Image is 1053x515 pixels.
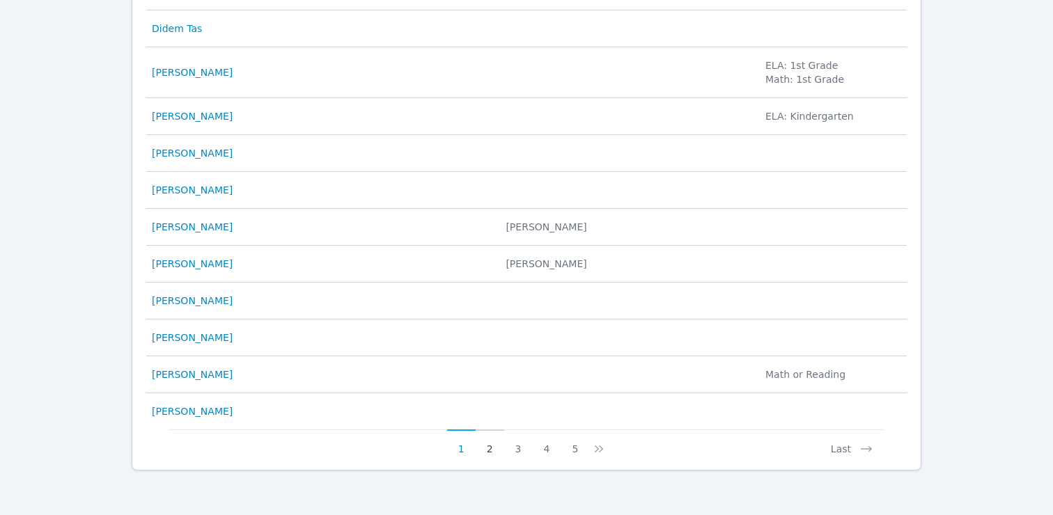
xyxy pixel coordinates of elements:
[146,246,907,283] tr: [PERSON_NAME] [PERSON_NAME]
[152,404,233,418] a: [PERSON_NAME]
[146,135,907,172] tr: [PERSON_NAME]
[765,72,898,86] li: Math: 1st Grade
[152,331,233,344] a: [PERSON_NAME]
[765,109,898,123] li: ELA: Kindergarten
[447,429,476,456] button: 1
[506,257,749,271] div: [PERSON_NAME]
[506,220,749,234] div: [PERSON_NAME]
[146,47,907,98] tr: [PERSON_NAME] ELA: 1st GradeMath: 1st Grade
[146,283,907,319] tr: [PERSON_NAME]
[146,209,907,246] tr: [PERSON_NAME] [PERSON_NAME]
[146,10,907,47] tr: Didem Tas
[476,429,504,456] button: 2
[504,429,533,456] button: 3
[152,146,233,160] a: [PERSON_NAME]
[146,393,907,429] tr: [PERSON_NAME]
[765,367,898,381] li: Math or Reading
[146,319,907,356] tr: [PERSON_NAME]
[152,65,233,79] a: [PERSON_NAME]
[561,429,589,456] button: 5
[146,98,907,135] tr: [PERSON_NAME] ELA: Kindergarten
[152,22,202,35] a: Didem Tas
[765,58,898,72] li: ELA: 1st Grade
[152,220,233,234] a: [PERSON_NAME]
[152,294,233,308] a: [PERSON_NAME]
[152,109,233,123] a: [PERSON_NAME]
[152,367,233,381] a: [PERSON_NAME]
[820,429,884,456] button: Last
[146,356,907,393] tr: [PERSON_NAME] Math or Reading
[532,429,561,456] button: 4
[152,183,233,197] a: [PERSON_NAME]
[146,172,907,209] tr: [PERSON_NAME]
[152,257,233,271] a: [PERSON_NAME]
